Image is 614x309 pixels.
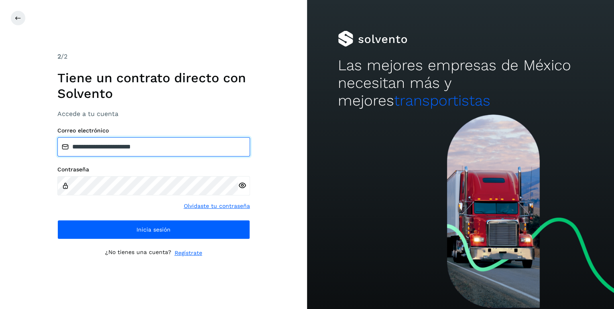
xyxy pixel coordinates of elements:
span: Inicia sesión [136,227,171,232]
label: Contraseña [57,166,250,173]
span: transportistas [394,92,490,109]
label: Correo electrónico [57,127,250,134]
a: Regístrate [175,249,202,257]
p: ¿No tienes una cuenta? [105,249,171,257]
div: /2 [57,52,250,61]
h2: Las mejores empresas de México necesitan más y mejores [338,57,584,110]
button: Inicia sesión [57,220,250,239]
h1: Tiene un contrato directo con Solvento [57,70,250,101]
a: Olvidaste tu contraseña [184,202,250,210]
span: 2 [57,53,61,60]
h3: Accede a tu cuenta [57,110,250,118]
